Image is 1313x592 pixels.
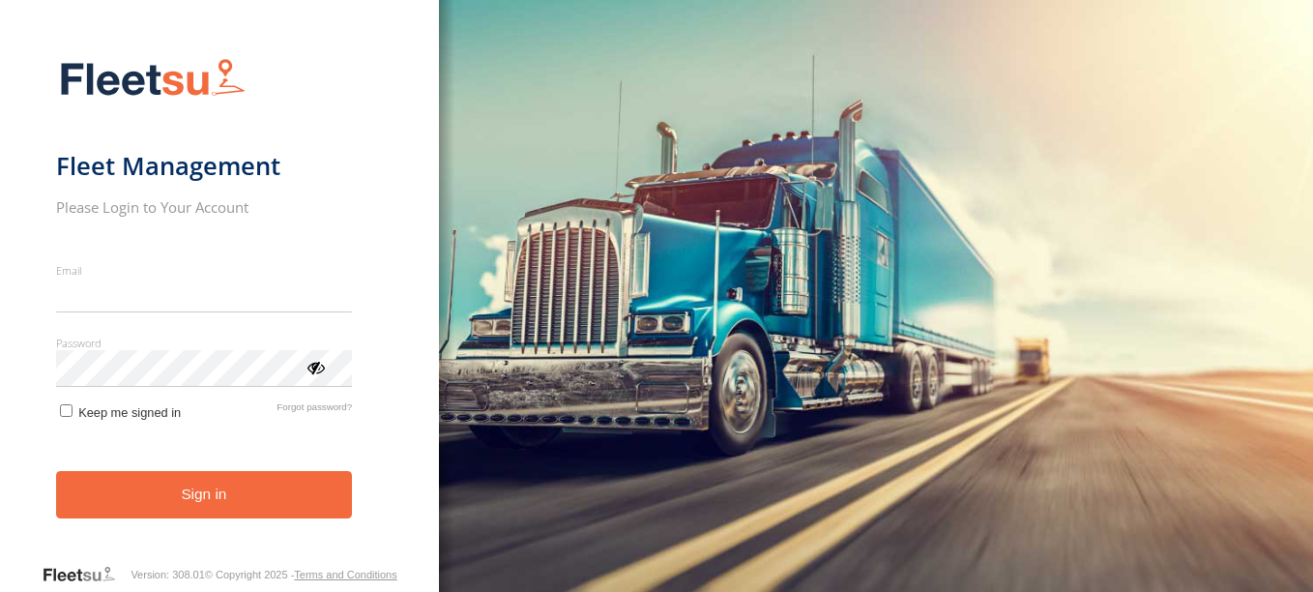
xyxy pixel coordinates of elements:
[277,401,352,420] a: Forgot password?
[42,565,131,584] a: Visit our Website
[205,569,397,580] div: © Copyright 2025 -
[56,46,384,563] form: main
[56,54,249,104] img: Fleetsu
[56,336,353,350] label: Password
[56,471,353,518] button: Sign in
[56,197,353,217] h2: Please Login to Your Account
[60,404,73,417] input: Keep me signed in
[56,150,353,182] h1: Fleet Management
[306,357,325,376] div: ViewPassword
[78,405,181,420] span: Keep me signed in
[131,569,204,580] div: Version: 308.01
[294,569,396,580] a: Terms and Conditions
[56,263,353,278] label: Email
